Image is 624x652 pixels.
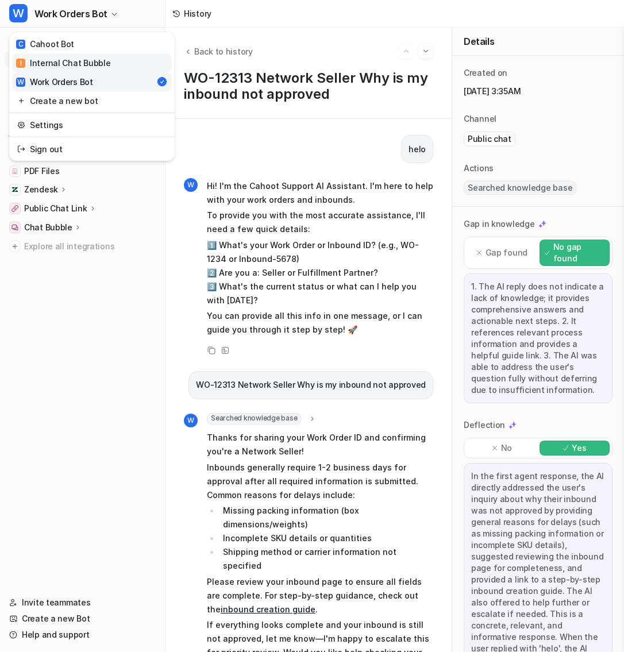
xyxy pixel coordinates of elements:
[16,59,25,68] span: I
[34,6,107,22] span: Work Orders Bot
[17,95,25,107] img: reset
[16,76,93,88] div: Work Orders Bot
[13,91,171,110] a: Create a new bot
[9,4,28,22] span: W
[17,143,25,155] img: reset
[13,140,171,159] a: Sign out
[9,32,175,161] div: WWork Orders Bot
[16,78,25,87] span: W
[17,119,25,131] img: reset
[16,40,25,49] span: C
[16,57,110,69] div: Internal Chat Bubble
[16,38,74,50] div: Cahoot Bot
[13,115,171,134] a: Settings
